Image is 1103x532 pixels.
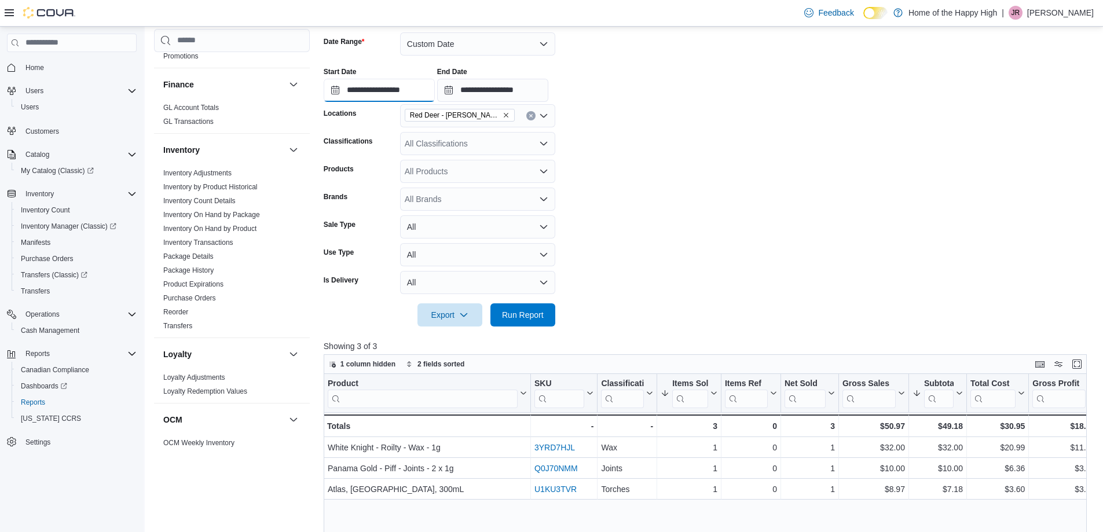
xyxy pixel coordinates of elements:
a: Q0J70NMM [534,464,578,473]
button: Operations [2,306,141,322]
span: Transfers [21,287,50,296]
a: Canadian Compliance [16,363,94,377]
span: Feedback [818,7,853,19]
a: Customers [21,124,64,138]
span: Catalog [21,148,137,162]
a: Dashboards [16,379,72,393]
span: Inventory Count Details [163,196,236,206]
span: Inventory [25,189,54,199]
button: Export [417,303,482,326]
div: $49.18 [913,419,963,433]
p: [PERSON_NAME] [1027,6,1094,20]
label: Use Type [324,248,354,257]
div: $50.97 [842,419,905,433]
a: Inventory Manager (Classic) [12,218,141,234]
span: Canadian Compliance [21,365,89,375]
button: Loyalty [163,348,284,360]
div: Product [328,379,518,390]
button: Users [21,84,48,98]
div: Finance [154,101,310,133]
div: $32.00 [842,441,905,454]
a: Loyalty Redemption Values [163,387,247,395]
span: Operations [25,310,60,319]
span: Reports [21,347,137,361]
button: SKU [534,379,593,408]
span: Transfers (Classic) [16,268,137,282]
div: Gross Profit [1032,379,1086,408]
a: Dashboards [12,378,141,394]
a: Cash Management [16,324,84,337]
a: My Catalog (Classic) [12,163,141,179]
span: Inventory On Hand by Package [163,210,260,219]
span: Washington CCRS [16,412,137,425]
div: - [534,419,593,433]
button: Inventory [21,187,58,201]
a: Inventory Adjustments [163,169,232,177]
span: My Catalog (Classic) [21,166,94,175]
span: Canadian Compliance [16,363,137,377]
div: 0 [725,441,777,454]
a: Transfers (Classic) [12,267,141,283]
span: Inventory Manager (Classic) [21,222,116,231]
span: Dark Mode [863,19,864,20]
button: Inventory [287,143,301,157]
div: Gross Sales [842,379,896,390]
button: Clear input [526,111,536,120]
a: Promotions [163,52,199,60]
nav: Complex example [7,54,137,480]
button: Inventory [2,186,141,202]
a: Package Details [163,252,214,261]
h3: Inventory [163,144,200,156]
div: Product [328,379,518,408]
label: Brands [324,192,347,201]
button: 2 fields sorted [401,357,469,371]
a: Home [21,61,49,75]
a: My Catalog (Classic) [16,164,98,178]
span: Purchase Orders [21,254,74,263]
div: $11.01 [1032,441,1095,454]
div: Items Sold [672,379,708,390]
span: Dashboards [16,379,137,393]
a: Inventory Count Details [163,197,236,205]
div: 3 [661,419,717,433]
p: | [1002,6,1004,20]
button: Reports [12,394,141,410]
button: Subtotal [913,379,963,408]
button: Operations [21,307,64,321]
button: Run Report [490,303,555,326]
span: Transfers [16,284,137,298]
span: Package History [163,266,214,275]
span: Inventory On Hand by Product [163,224,256,233]
a: Loyalty Adjustments [163,373,225,381]
span: Users [16,100,137,114]
div: Subtotal [924,379,954,390]
div: $7.18 [913,482,963,496]
a: Inventory On Hand by Product [163,225,256,233]
button: Gross Profit [1032,379,1095,408]
div: $10.00 [913,461,963,475]
button: Users [12,99,141,115]
div: Loyalty [154,370,310,403]
div: - [601,419,653,433]
button: Display options [1051,357,1065,371]
button: Items Sold [661,379,717,408]
button: Cash Management [12,322,141,339]
a: Inventory Transactions [163,239,233,247]
a: Reorder [163,308,188,316]
label: End Date [437,67,467,76]
a: Product Expirations [163,280,223,288]
h3: Loyalty [163,348,192,360]
button: Open list of options [539,195,548,204]
div: 1 [785,482,835,496]
div: Inventory [154,166,310,337]
div: 1 [661,461,717,475]
div: Totals [327,419,527,433]
div: 1 [661,482,717,496]
a: 3YRD7HJL [534,443,575,452]
span: My Catalog (Classic) [16,164,137,178]
div: 1 [661,441,717,454]
a: GL Transactions [163,118,214,126]
a: Purchase Orders [16,252,78,266]
span: Users [21,84,137,98]
span: Export [424,303,475,326]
